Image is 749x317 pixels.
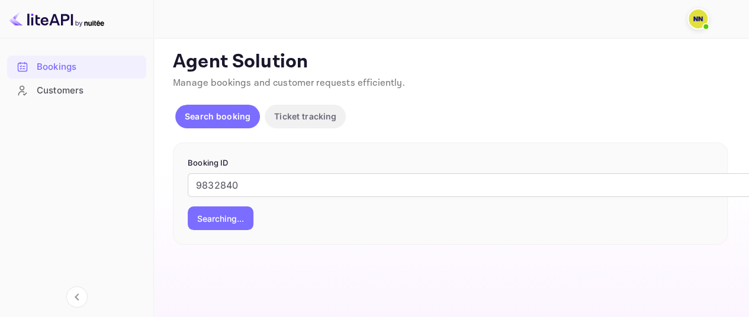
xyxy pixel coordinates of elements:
p: Ticket tracking [274,110,336,122]
button: Collapse navigation [66,286,88,308]
p: Booking ID [188,157,713,169]
a: Customers [7,79,146,101]
div: Bookings [37,60,140,74]
div: Customers [37,84,140,98]
img: LiteAPI logo [9,9,104,28]
img: N/A N/A [689,9,708,28]
p: Agent Solution [173,50,728,74]
button: Searching... [188,206,253,230]
span: Manage bookings and customer requests efficiently. [173,77,405,89]
a: Bookings [7,56,146,77]
p: Search booking [185,110,250,122]
div: Bookings [7,56,146,79]
div: Customers [7,79,146,102]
